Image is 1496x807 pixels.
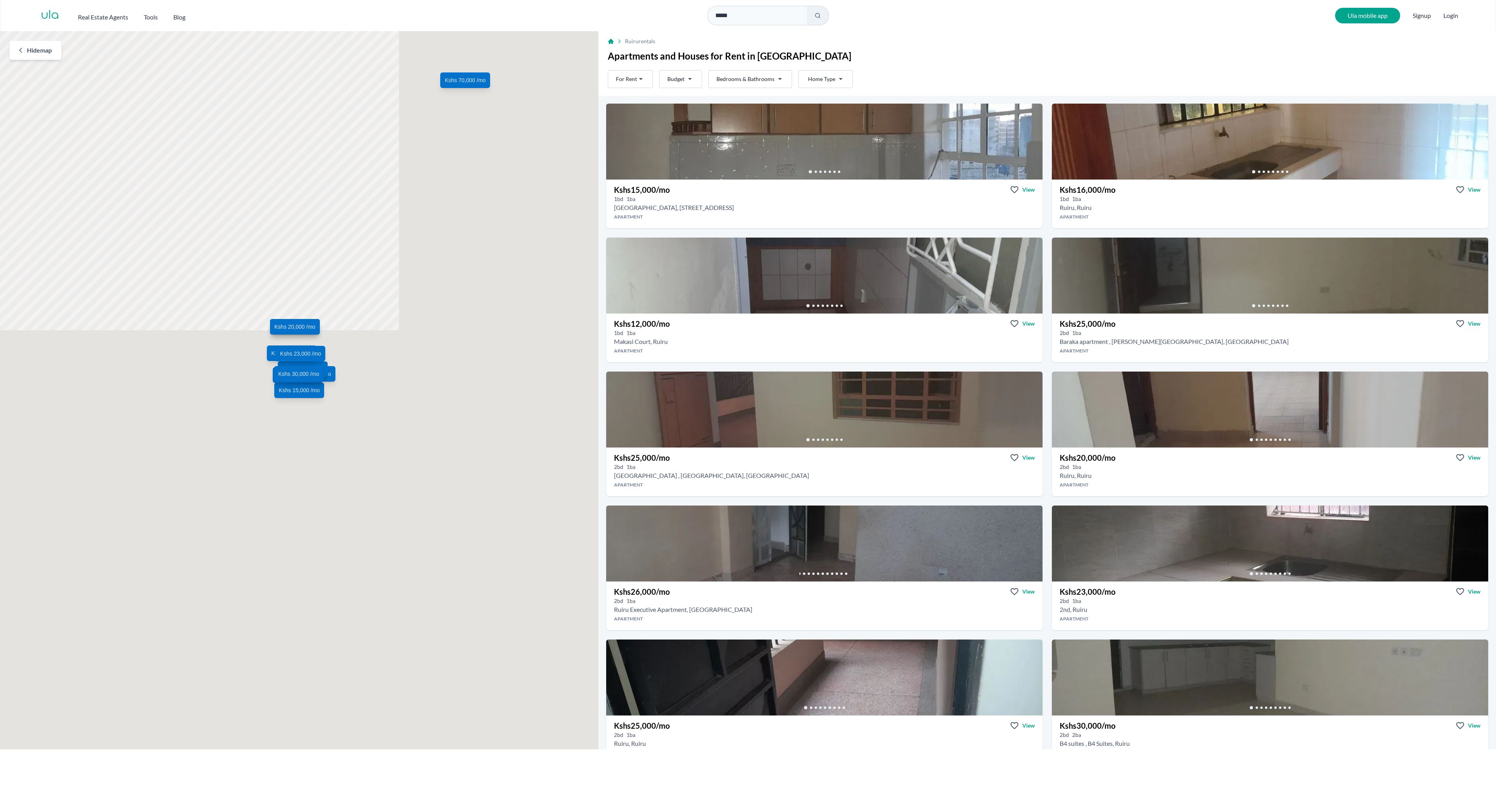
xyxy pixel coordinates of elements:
[614,597,623,605] h5: 2 bedrooms
[1468,722,1480,729] span: View
[1072,597,1081,605] h5: 1 bathrooms
[1052,104,1488,180] img: 1 bedroom Apartment for rent - Kshs 16,000/mo - in Ruiru around Zetech University, Ruiru, Kenya, ...
[616,75,637,83] span: For Rent
[275,346,325,361] button: Kshs 23,000 /mo
[440,72,490,88] a: Kshs 70,000 /mo
[1060,597,1069,605] h5: 2 bedrooms
[614,463,623,471] h5: 2 bedrooms
[144,9,158,22] button: Tools
[1022,454,1035,462] span: View
[606,314,1043,362] a: Kshs12,000/moViewView property in detail1bd 1ba Makasi Court, RuiruApartment
[606,715,1043,764] a: Kshs25,000/moViewView property in detail2bd 1ba Ruiru, RuiruApartment
[608,50,1487,62] h1: Apartments and Houses for Rent in [GEOGRAPHIC_DATA]
[606,482,1043,488] h4: Apartment
[606,214,1043,220] h4: Apartment
[1060,329,1069,337] h5: 2 bedrooms
[1060,720,1115,731] h3: Kshs 30,000 /mo
[614,586,670,597] h3: Kshs 26,000 /mo
[626,329,635,337] h5: 1 bathrooms
[1335,8,1400,23] a: Ula mobile app
[1468,186,1480,194] span: View
[1060,605,1087,614] h2: 2 bedroom Apartment for rent in Ruiru - Kshs 23,000/mo -SIVIR APARTMENTS - RUIRU, Sunrise Avenue,...
[1052,715,1488,764] a: Kshs30,000/moViewView property in detail2bd 2ba B4 suites , B4 Suites, RuiruApartment
[1468,588,1480,596] span: View
[606,640,1043,715] img: 2 bedroom Apartment for rent - Kshs 25,000/mo - in Ruiru Ecoporky Butchery, Ruiru, Kenya, Kiambu ...
[1060,731,1069,739] h5: 2 bedrooms
[1052,238,1488,314] img: 2 bedroom Apartment for rent - Kshs 25,000/mo - in Ruiru at Baraka apartment, Ruiru, Kenya, Kiamb...
[808,75,835,83] span: Home Type
[606,506,1043,581] img: 2 bedroom Apartment for rent - Kshs 26,000/mo - in Ruiru around Ruiru Executive Apartment, Ruiru,...
[1052,581,1488,630] a: Kshs23,000/moViewView property in detail2bd 1ba 2nd, RuiruApartment
[614,337,668,346] h2: 1 bedroom Apartment for rent in Ruiru - Kshs 12,000/mo -Makasi Court, Ruiru, Kenya, Kiambu County...
[1022,186,1035,194] span: View
[1022,588,1035,596] span: View
[667,75,684,83] span: Budget
[659,70,702,88] button: Budget
[267,345,317,361] a: Kshs 26,000 /mo
[614,471,809,480] h2: 2 bedroom Apartment for rent in Ruiru - Kshs 25,000/mo -Baraka apartment, Ruiru, Kenya, Kiambu Co...
[1060,586,1115,597] h3: Kshs 23,000 /mo
[1072,195,1081,203] h5: 1 bathrooms
[1052,482,1488,488] h4: Apartment
[271,349,312,357] span: Kshs 26,000 /mo
[614,195,623,203] h5: 1 bedrooms
[78,9,201,22] nav: Main
[274,382,324,398] a: Kshs 15,000 /mo
[1052,616,1488,622] h4: Apartment
[1060,184,1115,195] h3: Kshs 16,000 /mo
[273,367,323,383] a: Kshs 25,000 /mo
[798,70,853,88] button: Home Type
[1022,722,1035,729] span: View
[27,46,52,55] span: Hide map
[614,739,646,748] h2: 2 bedroom Apartment for rent in Ruiru - Kshs 25,000/mo -Ecoporky Butchery, Ruiru, Kenya, Kiambu C...
[608,70,653,88] button: For Rent
[270,319,320,335] a: Kshs 20,000 /mo
[280,350,321,358] span: Kshs 23,000 /mo
[614,452,670,463] h3: Kshs 25,000 /mo
[614,731,623,739] h5: 2 bedrooms
[1060,318,1115,329] h3: Kshs 25,000 /mo
[274,323,315,331] span: Kshs 20,000 /mo
[41,9,59,23] a: ula
[1060,452,1115,463] h3: Kshs 20,000 /mo
[606,348,1043,354] h4: Apartment
[606,448,1043,496] a: Kshs25,000/moViewView property in detail2bd 1ba [GEOGRAPHIC_DATA] , [GEOGRAPHIC_DATA], [GEOGRAPHI...
[614,329,623,337] h5: 1 bedrooms
[78,9,128,22] button: Real Estate Agents
[144,12,158,22] h2: Tools
[614,605,752,614] h2: 2 bedroom Apartment for rent in Ruiru - Kshs 26,000/mo -Ruiru Executive Apartment, Ruiru, Kenya, ...
[445,76,486,84] span: Kshs 70,000 /mo
[278,361,328,377] a: Kshs 25,000 /mo
[626,463,635,471] h5: 1 bathrooms
[606,372,1043,448] img: 2 bedroom Apartment for rent - Kshs 25,000/mo - in Ruiru near Baraka apartment, Ruiru, Kenya, Kia...
[279,386,320,394] span: Kshs 15,000 /mo
[606,104,1043,180] img: 1 bedroom Apartment for rent - Kshs 15,000/mo - in Ruiru Corpus Christi, 2nd Sunrise Avenue, Ruir...
[1060,463,1069,471] h5: 2 bedrooms
[626,731,635,739] h5: 1 bathrooms
[606,238,1043,314] img: 1 bedroom Apartment for rent - Kshs 12,000/mo - in Ruiru Makasi Court, Ruiru, Kenya, Kiambu Count...
[1060,337,1289,346] h2: 2 bedroom Apartment for rent in Ruiru - Kshs 25,000/mo -Baraka apartment, Ruiru, Kenya, Kiambu Co...
[1052,348,1488,354] h4: Apartment
[606,180,1043,228] a: Kshs15,000/moViewView property in detail1bd 1ba [GEOGRAPHIC_DATA], [STREET_ADDRESS]Apartment
[282,365,323,373] span: Kshs 25,000 /mo
[1072,329,1081,337] h5: 1 bathrooms
[1413,8,1431,23] span: Signup
[1052,180,1488,228] a: Kshs16,000/moViewView property in detail1bd 1ba Ruiru, RuiruApartment
[274,366,324,382] button: Kshs 30,000 /mo
[1052,372,1488,448] img: 2 bedroom Apartment for rent - Kshs 20,000/mo - in Ruiru around Zetech University, Ruiru, Kenya, ...
[1468,320,1480,328] span: View
[1052,314,1488,362] a: Kshs25,000/moViewView property in detail2bd 1ba Baraka apartment , [PERSON_NAME][GEOGRAPHIC_DATA]...
[708,70,792,88] button: Bedrooms & Bathrooms
[1052,640,1488,715] img: 2 bedroom Apartment for rent - Kshs 30,000/mo - in Ruiru around B4 Suites, 2nd Sunrise Avenue, Ru...
[606,581,1043,630] a: Kshs26,000/moViewView property in detail2bd 1ba Ruiru Executive Apartment, [GEOGRAPHIC_DATA]Apart...
[1060,195,1069,203] h5: 1 bedrooms
[1060,203,1092,212] h2: 1 bedroom Apartment for rent in Ruiru - Kshs 16,000/mo -Zetech University, Ruiru, Kenya, Kiambu C...
[1052,448,1488,496] a: Kshs20,000/moViewView property in detail2bd 1ba Ruiru, RuiruApartment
